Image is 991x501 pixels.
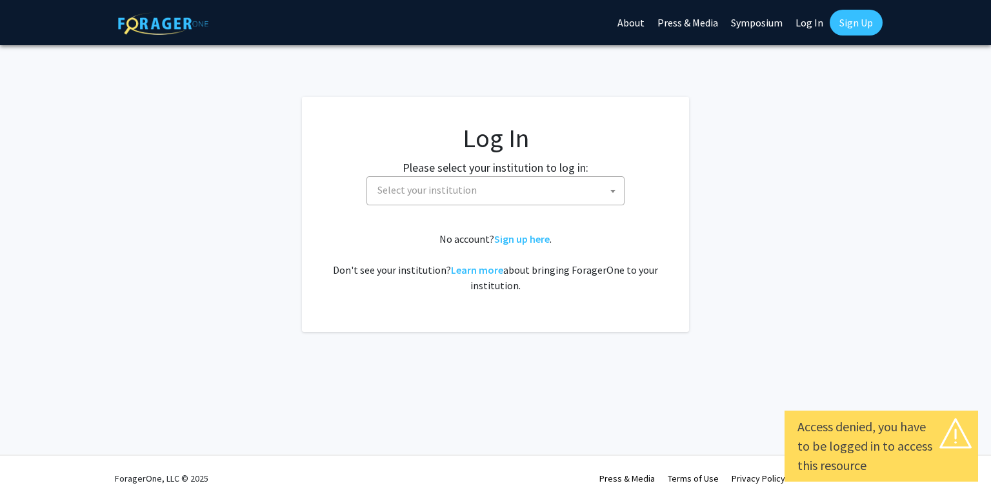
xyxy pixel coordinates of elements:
[830,10,883,36] a: Sign Up
[732,473,785,484] a: Privacy Policy
[328,123,663,154] h1: Log In
[599,473,655,484] a: Press & Media
[366,176,625,205] span: Select your institution
[115,456,208,501] div: ForagerOne, LLC © 2025
[118,12,208,35] img: ForagerOne Logo
[451,263,503,276] a: Learn more about bringing ForagerOne to your institution
[668,473,719,484] a: Terms of Use
[494,232,550,245] a: Sign up here
[328,231,663,293] div: No account? . Don't see your institution? about bringing ForagerOne to your institution.
[372,177,624,203] span: Select your institution
[403,159,588,176] label: Please select your institution to log in:
[797,417,965,475] div: Access denied, you have to be logged in to access this resource
[377,183,477,196] span: Select your institution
